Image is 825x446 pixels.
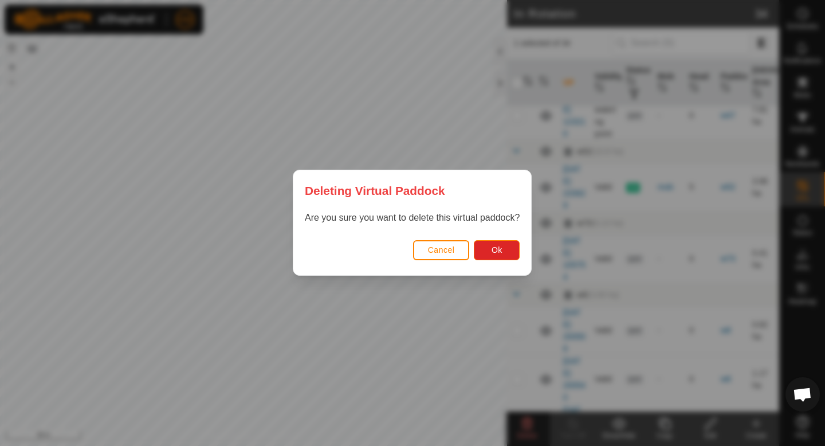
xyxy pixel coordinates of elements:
span: Cancel [428,246,455,255]
button: Ok [474,240,520,260]
div: Open chat [785,377,820,412]
span: Ok [492,246,502,255]
span: Deleting Virtual Paddock [305,182,445,199]
p: Are you sure you want to delete this virtual paddock? [305,212,520,225]
button: Cancel [413,240,470,260]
